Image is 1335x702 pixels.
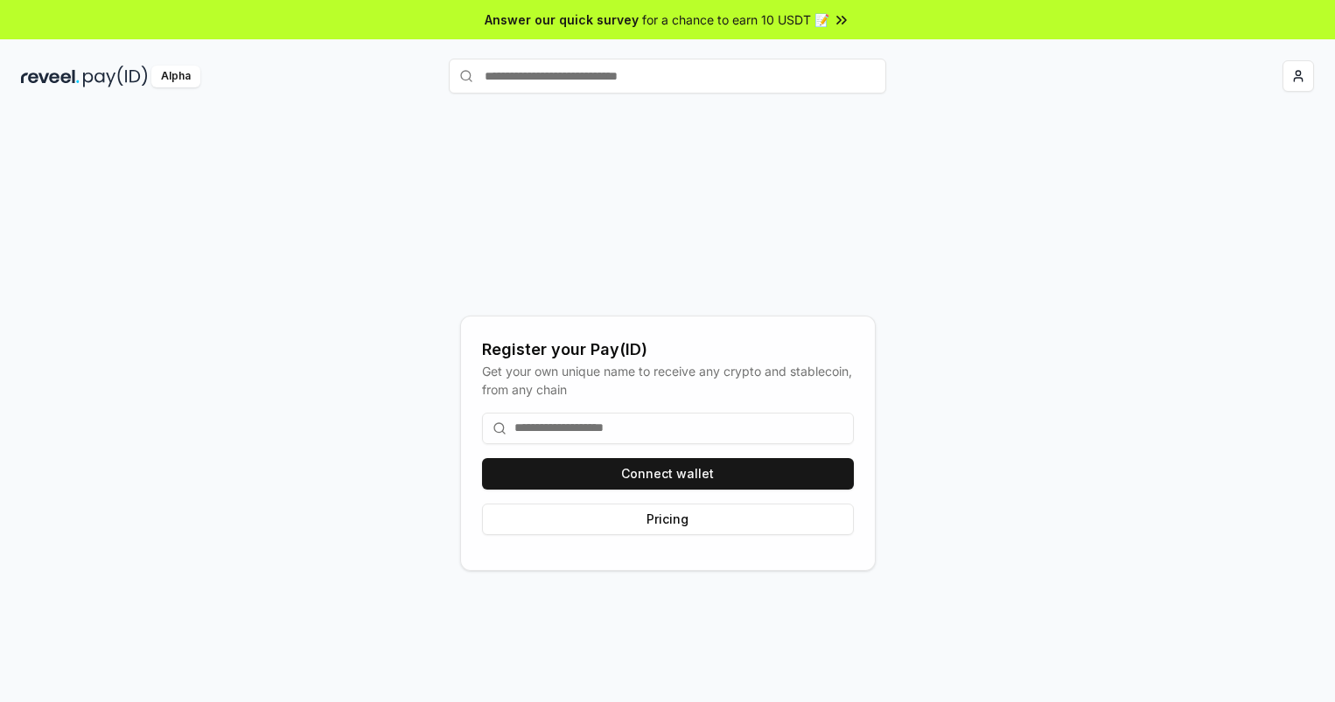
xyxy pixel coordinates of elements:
button: Connect wallet [482,458,854,490]
img: reveel_dark [21,66,80,87]
div: Register your Pay(ID) [482,337,854,362]
span: Answer our quick survey [485,10,639,29]
div: Get your own unique name to receive any crypto and stablecoin, from any chain [482,362,854,399]
button: Pricing [482,504,854,535]
img: pay_id [83,66,148,87]
span: for a chance to earn 10 USDT 📝 [642,10,829,29]
div: Alpha [151,66,200,87]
